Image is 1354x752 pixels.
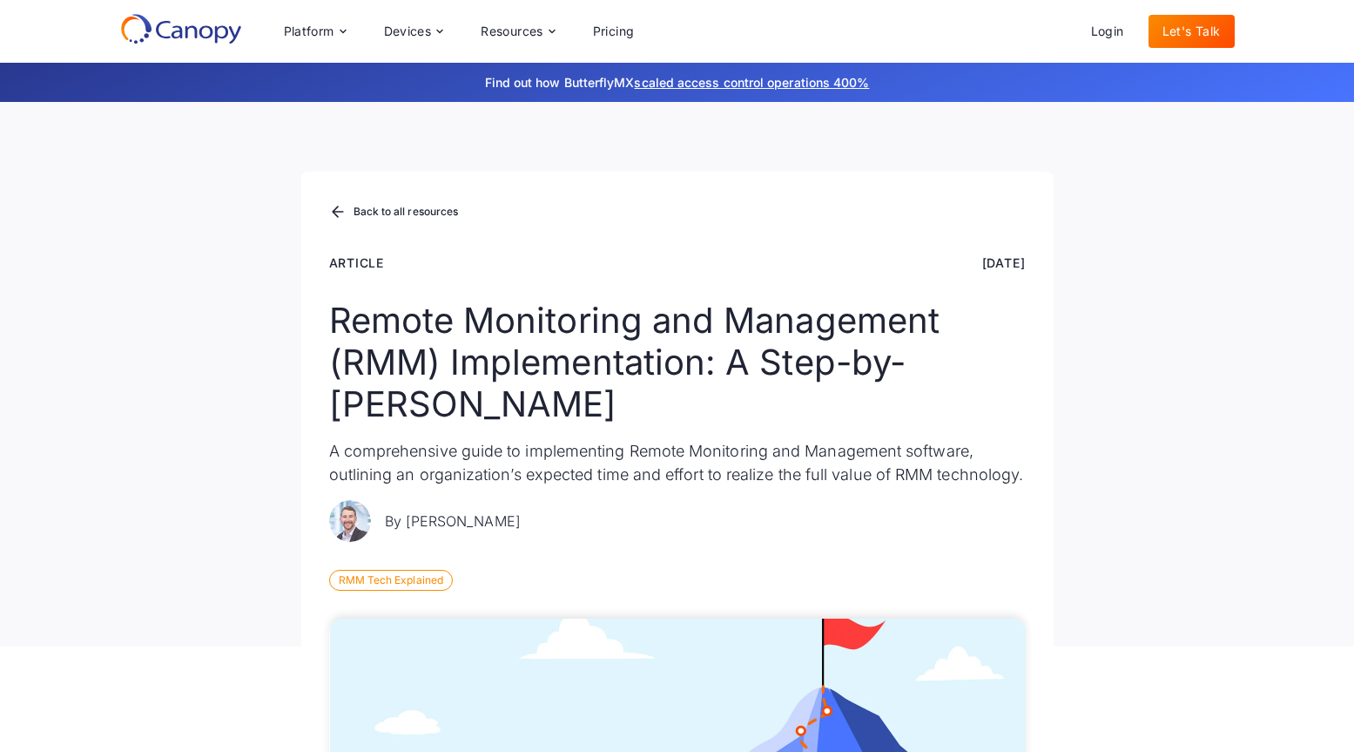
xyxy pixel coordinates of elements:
[1077,15,1138,48] a: Login
[329,439,1026,486] p: A comprehensive guide to implementing Remote Monitoring and Management software, outlining an org...
[579,15,649,48] a: Pricing
[329,570,453,591] div: RMM Tech Explained
[481,25,543,37] div: Resources
[982,254,1026,272] div: [DATE]
[354,207,459,217] div: Back to all resources
[370,14,457,49] div: Devices
[284,25,334,37] div: Platform
[329,300,1026,425] h1: Remote Monitoring and Management (RMM) Implementation: A Step-by-[PERSON_NAME]
[634,75,869,90] a: scaled access control operations 400%
[329,201,459,224] a: Back to all resources
[1149,15,1235,48] a: Let's Talk
[467,14,568,49] div: Resources
[251,73,1104,91] p: Find out how ButterflyMX
[329,254,385,272] div: Article
[385,511,521,532] p: By [PERSON_NAME]
[270,14,360,49] div: Platform
[384,25,432,37] div: Devices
